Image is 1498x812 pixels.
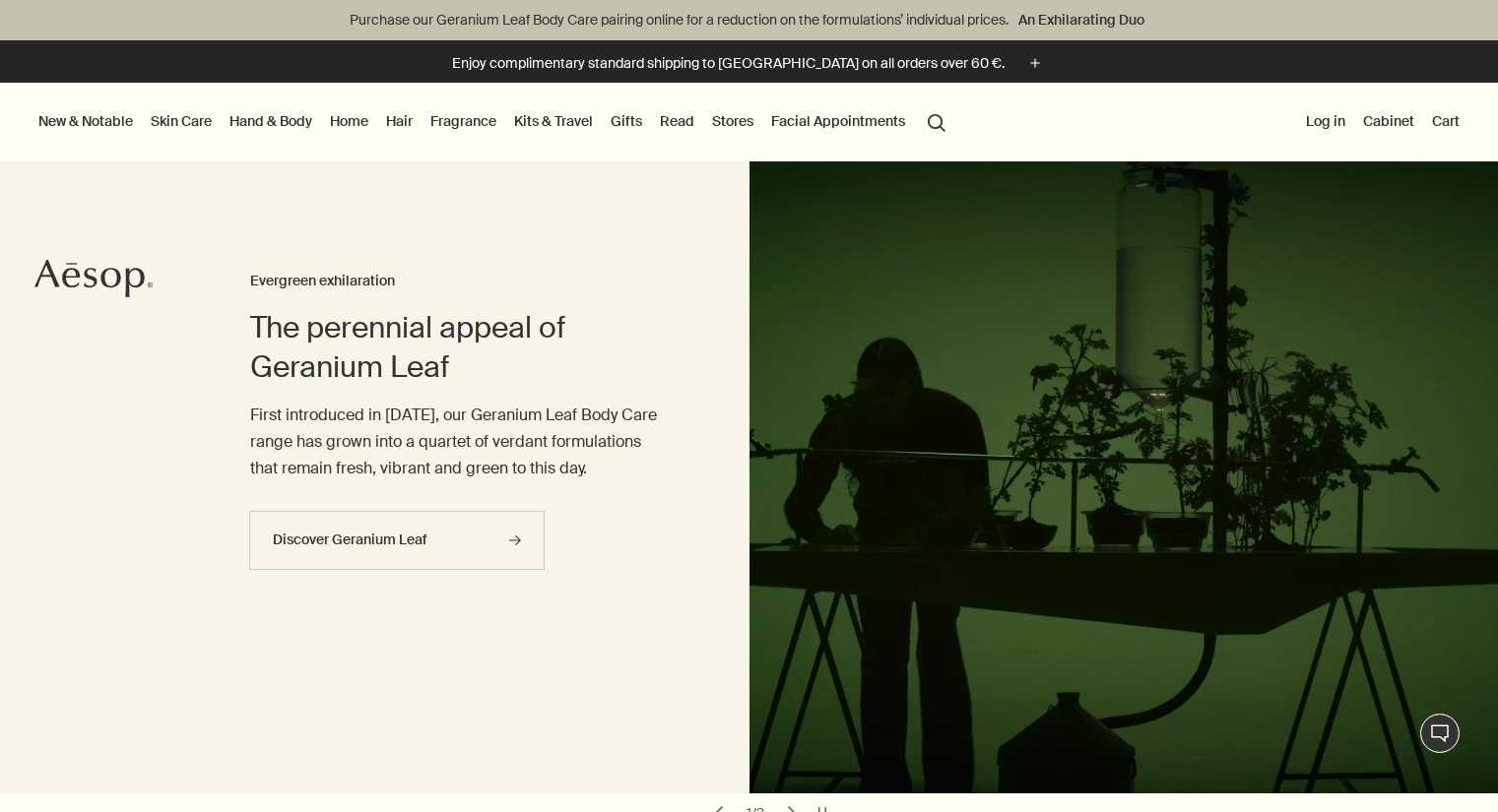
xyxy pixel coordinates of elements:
[1428,108,1464,134] button: Cart
[249,511,545,570] a: Discover Geranium Leaf
[1014,9,1148,31] a: An Exhilarating Duo
[919,102,954,140] button: Open search
[250,402,671,482] p: First introduced in [DATE], our Geranium Leaf Body Care range has grown into a quartet of verdant...
[250,308,671,387] h2: The perennial appeal of Geranium Leaf
[452,53,1005,74] p: Enjoy complimentary standard shipping to [GEOGRAPHIC_DATA] on all orders over 60 €.
[1302,83,1464,161] nav: supplementary
[250,270,671,293] h3: Evergreen exhilaration
[20,10,1478,31] p: Purchase our Geranium Leaf Body Care pairing online for a reduction on the formulations’ individu...
[767,108,909,134] a: Facial Appointments
[34,259,153,303] a: Aesop
[147,108,216,134] a: Skin Care
[656,108,698,134] a: Read
[1302,108,1349,134] button: Log in
[34,259,153,298] svg: Aesop
[1359,108,1418,134] a: Cabinet
[34,108,137,134] button: New & Notable
[510,108,597,134] a: Kits & Travel
[34,83,954,161] nav: primary
[382,108,417,134] a: Hair
[1420,714,1460,753] button: Chat en direct
[607,108,646,134] a: Gifts
[426,108,500,134] a: Fragrance
[708,108,757,134] button: Stores
[226,108,316,134] a: Hand & Body
[452,52,1046,75] button: Enjoy complimentary standard shipping to [GEOGRAPHIC_DATA] on all orders over 60 €.
[326,108,372,134] a: Home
